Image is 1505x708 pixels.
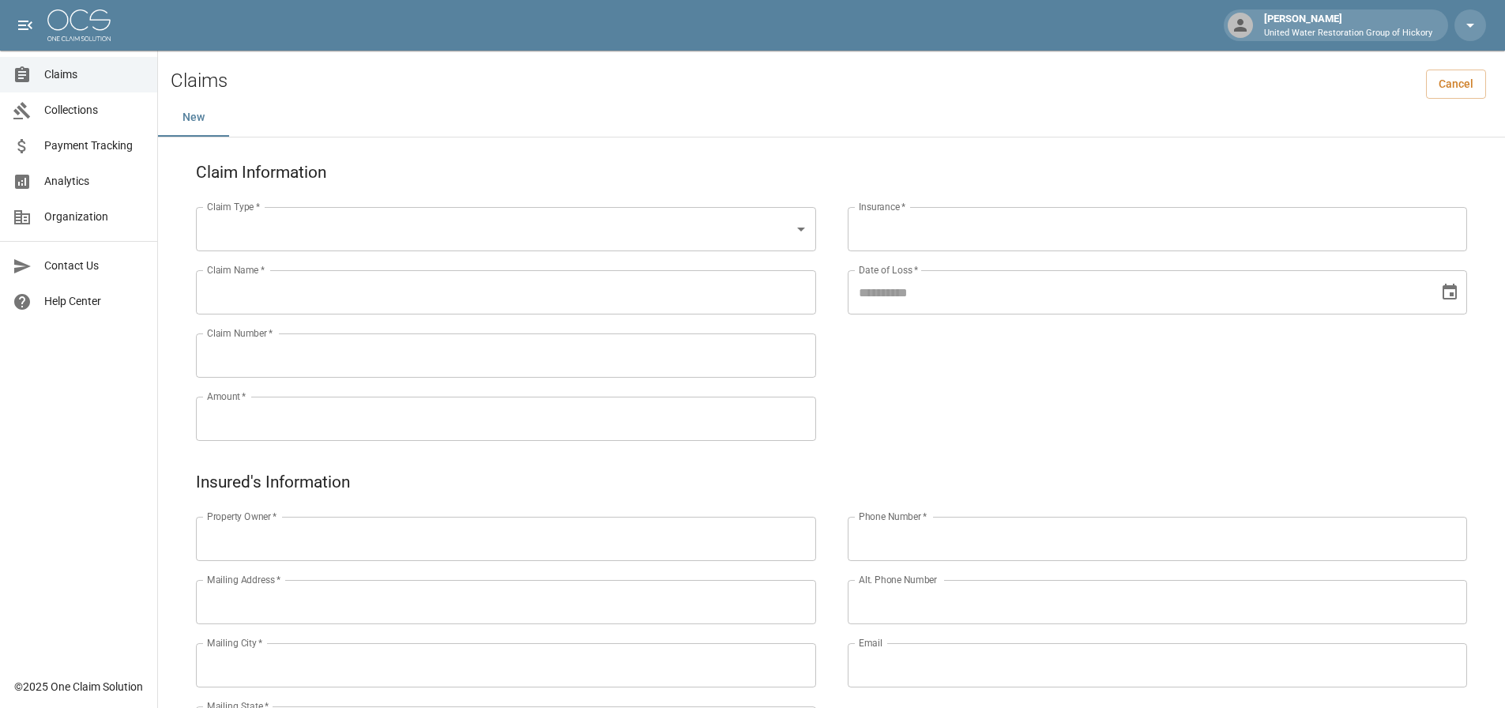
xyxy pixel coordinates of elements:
label: Date of Loss [859,263,918,277]
img: ocs-logo-white-transparent.png [47,9,111,41]
span: Help Center [44,293,145,310]
label: Mailing City [207,636,263,650]
span: Analytics [44,173,145,190]
a: Cancel [1426,70,1486,99]
label: Claim Type [207,200,260,213]
label: Claim Number [207,326,273,340]
button: open drawer [9,9,41,41]
label: Email [859,636,882,650]
button: Choose date [1434,277,1465,308]
label: Insurance [859,200,905,213]
label: Phone Number [859,510,927,523]
label: Claim Name [207,263,265,277]
span: Payment Tracking [44,137,145,154]
span: Organization [44,209,145,225]
span: Contact Us [44,258,145,274]
label: Mailing Address [207,573,280,586]
div: © 2025 One Claim Solution [14,679,143,695]
div: [PERSON_NAME] [1258,11,1439,40]
button: New [158,99,229,137]
span: Collections [44,102,145,119]
label: Alt. Phone Number [859,573,937,586]
span: Claims [44,66,145,83]
label: Amount [207,390,246,403]
label: Property Owner [207,510,277,523]
div: dynamic tabs [158,99,1505,137]
h2: Claims [171,70,228,92]
p: United Water Restoration Group of Hickory [1264,27,1432,40]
